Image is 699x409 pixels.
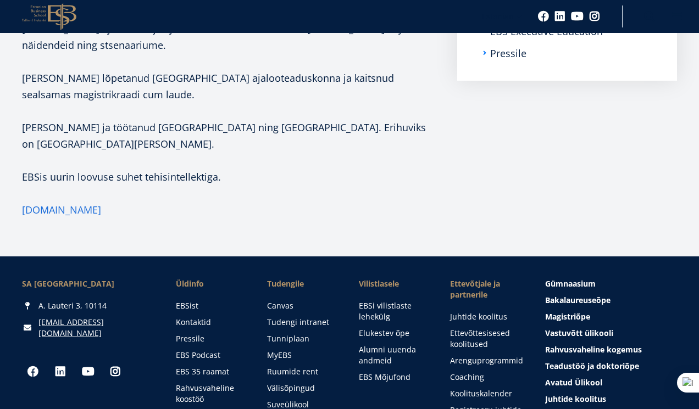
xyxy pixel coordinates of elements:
[359,328,428,339] a: Elukestev õpe
[267,333,336,344] a: Tunniplaan
[450,278,523,300] span: Ettevõtjale ja partnerile
[490,26,603,37] a: EBS Executive Education
[545,328,677,339] a: Vastuvõtt ülikooli
[545,278,596,289] span: Gümnaasium
[267,366,336,377] a: Ruumide rent
[450,328,523,350] a: Ettevõttesisesed koolitused
[104,361,126,383] a: Instagram
[545,361,677,372] a: Teadustöö ja doktoriõpe
[176,300,245,311] a: EBSist
[545,377,677,388] a: Avatud Ülikool
[22,201,101,218] a: [DOMAIN_NAME]
[450,372,523,383] a: Coaching
[545,328,613,338] span: Vastuvõtt ülikooli
[545,278,677,289] a: Gümnaasium
[545,377,602,388] span: Avatud Ülikool
[545,344,642,355] span: Rahvusvaheline kogemus
[589,11,600,22] a: Instagram
[22,119,435,152] p: [PERSON_NAME] ja töötanud [GEOGRAPHIC_DATA] ning [GEOGRAPHIC_DATA]. Erihuviks on [GEOGRAPHIC_DATA...
[49,361,71,383] a: Linkedin
[267,317,336,328] a: Tudengi intranet
[545,311,677,322] a: Magistriõpe
[450,388,523,399] a: Koolituskalender
[176,383,245,405] a: Rahvusvaheline koostöö
[450,355,523,366] a: Arenguprogrammid
[267,350,336,361] a: MyEBS
[267,300,336,311] a: Canvas
[359,278,428,289] span: Vilistlasele
[176,333,245,344] a: Pressile
[22,300,154,311] div: A. Lauteri 3, 10114
[267,278,336,289] a: Tudengile
[22,169,435,185] p: EBSis uurin loovuse suhet tehisintellektiga.
[450,311,523,322] a: Juhtide koolitus
[22,278,154,289] div: SA [GEOGRAPHIC_DATA]
[545,361,639,371] span: Teadustöö ja doktoriõpe
[22,20,435,53] p: [PERSON_NAME] ajaloolane ja ajalooromaanide autor. Lisaks [PERSON_NAME] kirjutanud näidendeid nin...
[77,361,99,383] a: Youtube
[545,295,677,306] a: Bakalaureuseõpe
[359,372,428,383] a: EBS Mõjufond
[22,361,44,383] a: Facebook
[176,366,245,377] a: EBS 35 raamat
[176,278,245,289] span: Üldinfo
[359,344,428,366] a: Alumni uuenda andmeid
[545,394,677,405] a: Juhtide koolitus
[176,317,245,328] a: Kontaktid
[38,317,154,339] a: [EMAIL_ADDRESS][DOMAIN_NAME]
[359,300,428,322] a: EBSi vilistlaste lehekülg
[22,70,435,103] p: [PERSON_NAME] lõpetanud [GEOGRAPHIC_DATA] ajalooteaduskonna ja kaitsnud sealsamas magistrikraadi ...
[267,383,336,394] a: Välisõpingud
[538,11,549,22] a: Facebook
[490,48,526,59] a: Pressile
[554,11,565,22] a: Linkedin
[545,394,606,404] span: Juhtide koolitus
[545,295,611,305] span: Bakalaureuseõpe
[176,350,245,361] a: EBS Podcast
[545,344,677,355] a: Rahvusvaheline kogemus
[545,311,590,322] span: Magistriõpe
[571,11,584,22] a: Youtube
